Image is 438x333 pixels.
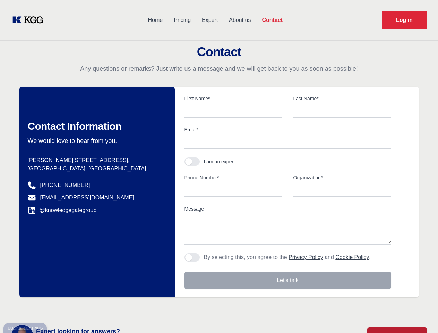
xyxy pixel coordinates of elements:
label: Message [184,205,391,212]
label: First Name* [184,95,282,102]
a: @knowledgegategroup [28,206,97,214]
a: Home [142,11,168,29]
label: Email* [184,126,391,133]
a: Request Demo [382,11,427,29]
label: Phone Number* [184,174,282,181]
p: [PERSON_NAME][STREET_ADDRESS], [28,156,164,164]
a: Pricing [168,11,196,29]
p: [GEOGRAPHIC_DATA], [GEOGRAPHIC_DATA] [28,164,164,173]
h2: Contact Information [28,120,164,133]
h2: Contact [8,45,430,59]
iframe: Chat Widget [403,300,438,333]
button: Let's talk [184,272,391,289]
p: By selecting this, you agree to the and . [204,253,371,262]
label: Last Name* [293,95,391,102]
p: We would love to hear from you. [28,137,164,145]
a: Expert [196,11,223,29]
a: [EMAIL_ADDRESS][DOMAIN_NAME] [40,194,134,202]
a: [PHONE_NUMBER] [40,181,90,189]
a: KOL Knowledge Platform: Talk to Key External Experts (KEE) [11,15,49,26]
a: About us [223,11,256,29]
a: Contact [256,11,288,29]
label: Organization* [293,174,391,181]
a: Privacy Policy [289,254,323,260]
p: Any questions or remarks? Just write us a message and we will get back to you as soon as possible! [8,65,430,73]
div: Cookie settings [8,326,43,330]
div: I am an expert [204,158,235,165]
a: Cookie Policy [335,254,369,260]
